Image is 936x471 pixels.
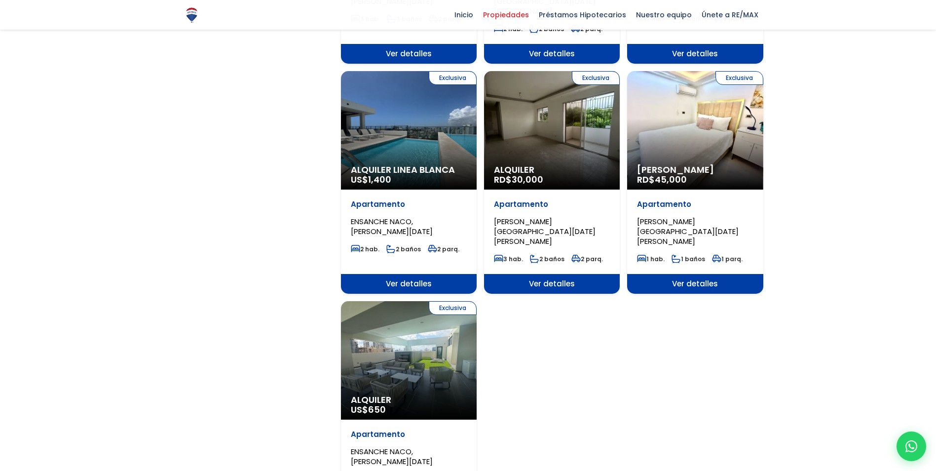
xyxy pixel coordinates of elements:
[368,403,386,416] span: 650
[627,44,763,64] span: Ver detalles
[494,255,523,263] span: 3 hab.
[351,403,386,416] span: US$
[183,6,200,24] img: Logo de REMAX
[351,446,433,467] span: ENSANCHE NACO, [PERSON_NAME][DATE]
[494,199,610,209] p: Apartamento
[627,274,763,294] span: Ver detalles
[637,199,753,209] p: Apartamento
[449,7,478,22] span: Inicio
[351,216,433,236] span: ENSANCHE NACO, [PERSON_NAME][DATE]
[637,216,739,246] span: [PERSON_NAME][GEOGRAPHIC_DATA][DATE][PERSON_NAME]
[715,71,763,85] span: Exclusiva
[351,395,467,405] span: Alquiler
[351,245,379,253] span: 2 hab.
[478,7,534,22] span: Propiedades
[351,165,467,175] span: Alquiler Linea Blanca
[637,173,687,186] span: RD$
[341,44,477,64] span: Ver detalles
[494,173,543,186] span: RD$
[572,71,620,85] span: Exclusiva
[534,7,631,22] span: Préstamos Hipotecarios
[530,255,564,263] span: 2 baños
[428,245,459,253] span: 2 parq.
[627,71,763,294] a: Exclusiva [PERSON_NAME] RD$45,000 Apartamento [PERSON_NAME][GEOGRAPHIC_DATA][DATE][PERSON_NAME] 1...
[697,7,763,22] span: Únete a RE/MAX
[368,173,391,186] span: 1,400
[571,255,603,263] span: 2 parq.
[351,199,467,209] p: Apartamento
[672,255,705,263] span: 1 baños
[494,165,610,175] span: Alquiler
[484,71,620,294] a: Exclusiva Alquiler RD$30,000 Apartamento [PERSON_NAME][GEOGRAPHIC_DATA][DATE][PERSON_NAME] 3 hab....
[484,274,620,294] span: Ver detalles
[637,255,665,263] span: 1 hab.
[494,216,596,246] span: [PERSON_NAME][GEOGRAPHIC_DATA][DATE][PERSON_NAME]
[429,301,477,315] span: Exclusiva
[341,71,477,294] a: Exclusiva Alquiler Linea Blanca US$1,400 Apartamento ENSANCHE NACO, [PERSON_NAME][DATE] 2 hab. 2 ...
[351,173,391,186] span: US$
[341,274,477,294] span: Ver detalles
[429,71,477,85] span: Exclusiva
[655,173,687,186] span: 45,000
[712,255,743,263] span: 1 parq.
[512,173,543,186] span: 30,000
[351,430,467,439] p: Apartamento
[386,245,421,253] span: 2 baños
[631,7,697,22] span: Nuestro equipo
[484,44,620,64] span: Ver detalles
[637,165,753,175] span: [PERSON_NAME]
